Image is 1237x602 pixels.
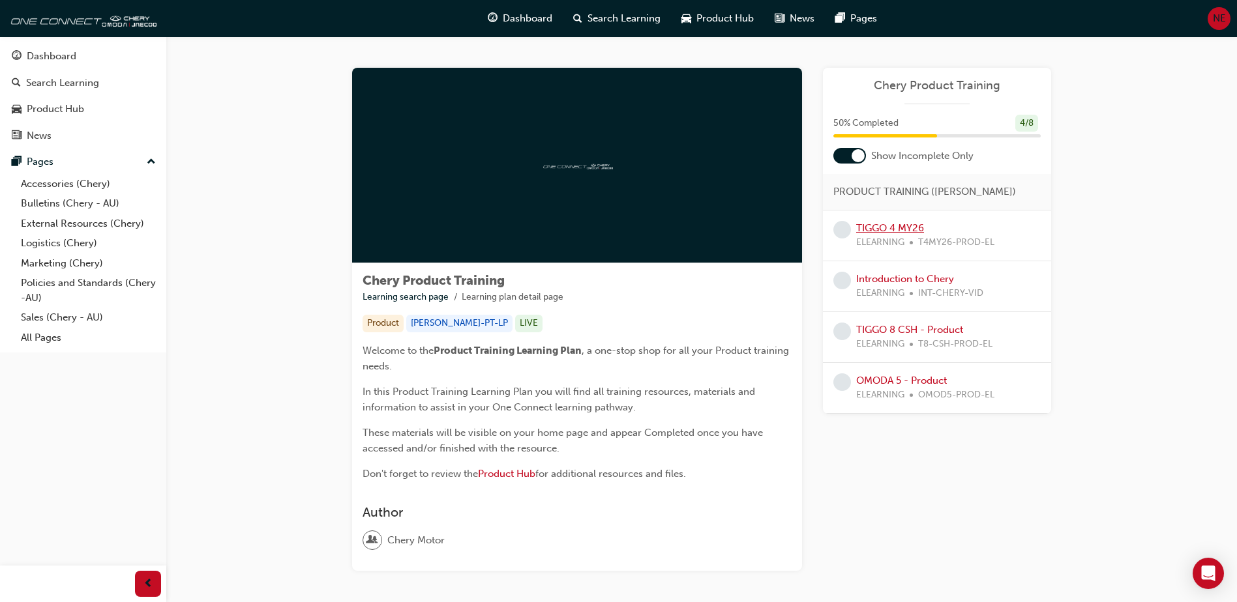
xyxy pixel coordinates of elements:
[363,505,792,520] h3: Author
[5,150,161,174] button: Pages
[856,324,963,336] a: TIGGO 8 CSH - Product
[5,71,161,95] a: Search Learning
[833,221,851,238] span: learningRecordVerb_NONE-icon
[588,11,661,26] span: Search Learning
[16,328,161,348] a: All Pages
[850,11,877,26] span: Pages
[671,5,764,32] a: car-iconProduct Hub
[368,532,377,549] span: user-icon
[12,78,21,89] span: search-icon
[12,51,22,63] span: guage-icon
[918,388,994,403] span: OMOD5-PROD-EL
[563,5,671,32] a: search-iconSearch Learning
[27,154,53,169] div: Pages
[833,78,1041,93] a: Chery Product Training
[27,128,52,143] div: News
[5,42,161,150] button: DashboardSearch LearningProduct HubNews
[363,427,766,454] span: These materials will be visible on your home page and appear Completed once you have accessed and...
[406,315,513,332] div: [PERSON_NAME]-PT-LP
[833,373,851,391] span: learningRecordVerb_NONE-icon
[143,576,153,592] span: prev-icon
[387,533,445,548] span: Chery Motor
[775,10,784,27] span: news-icon
[477,5,563,32] a: guage-iconDashboard
[27,49,76,64] div: Dashboard
[856,286,904,301] span: ELEARNING
[856,388,904,403] span: ELEARNING
[918,235,994,250] span: T4MY26-PROD-EL
[363,468,478,480] span: Don't forget to review the
[12,104,22,115] span: car-icon
[856,235,904,250] span: ELEARNING
[27,102,84,117] div: Product Hub
[541,159,613,171] img: oneconnect
[535,468,686,480] span: for additional resources and files.
[833,272,851,289] span: learningRecordVerb_NONE-icon
[5,44,161,68] a: Dashboard
[488,10,498,27] span: guage-icon
[1208,7,1230,30] button: NE
[1213,11,1226,26] span: NE
[16,233,161,253] a: Logistics (Chery)
[5,97,161,121] a: Product Hub
[462,290,563,305] li: Learning plan detail page
[833,184,1016,199] span: PRODUCT TRAINING ([PERSON_NAME])
[696,11,754,26] span: Product Hub
[856,375,947,386] a: OMODA 5 - Product
[5,124,161,148] a: News
[478,468,535,480] a: Product Hub
[515,315,543,332] div: LIVE
[12,130,22,142] span: news-icon
[856,222,924,234] a: TIGGO 4 MY26
[12,156,22,168] span: pages-icon
[16,253,161,274] a: Marketing (Chery)
[16,273,161,308] a: Policies and Standards (Chery -AU)
[1015,115,1038,132] div: 4 / 8
[835,10,845,27] span: pages-icon
[790,11,814,26] span: News
[363,386,758,413] span: In this Product Training Learning Plan you will find all training resources, materials and inform...
[1193,558,1224,589] div: Open Intercom Messenger
[503,11,552,26] span: Dashboard
[363,345,434,356] span: Welcome to the
[7,5,156,31] img: oneconnect
[16,193,161,214] a: Bulletins (Chery - AU)
[26,76,99,91] div: Search Learning
[871,149,974,164] span: Show Incomplete Only
[434,345,582,356] span: Product Training Learning Plan
[363,315,404,332] div: Product
[363,345,792,372] span: , a one-stop shop for all your Product training needs.
[856,337,904,352] span: ELEARNING
[918,286,983,301] span: INT-CHERY-VID
[856,273,954,285] a: Introduction to Chery
[825,5,887,32] a: pages-iconPages
[918,337,992,352] span: T8-CSH-PROD-EL
[16,308,161,328] a: Sales (Chery - AU)
[573,10,582,27] span: search-icon
[147,154,156,171] span: up-icon
[16,174,161,194] a: Accessories (Chery)
[681,10,691,27] span: car-icon
[764,5,825,32] a: news-iconNews
[363,273,505,288] span: Chery Product Training
[16,214,161,234] a: External Resources (Chery)
[833,322,851,340] span: learningRecordVerb_NONE-icon
[363,291,449,302] a: Learning search page
[833,116,899,131] span: 50 % Completed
